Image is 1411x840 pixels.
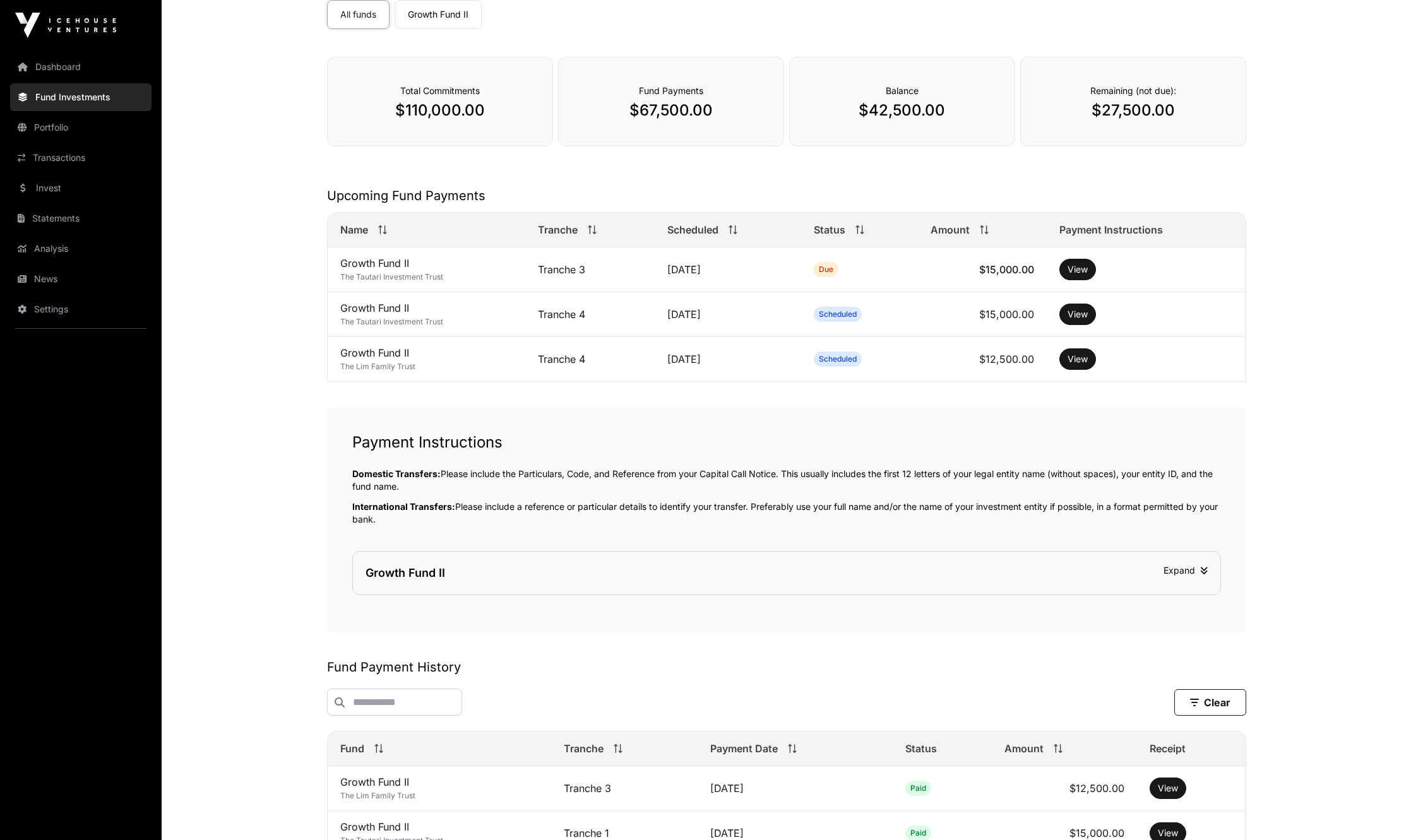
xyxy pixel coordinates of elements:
span: The Lim Family Trust [340,791,415,800]
button: View [1059,304,1096,325]
td: Tranche 4 [525,337,655,382]
h2: Fund Payment History [327,658,1246,676]
span: Expand [1164,565,1208,576]
button: View [1059,348,1096,370]
p: $110,000.00 [353,100,527,121]
a: Statements [10,204,152,232]
a: View [1158,827,1178,839]
td: [DATE] [655,337,802,382]
span: Payment Instructions [1059,222,1163,237]
span: Amount [931,222,970,237]
button: View [1059,259,1096,280]
span: Domestic Transfers: [352,468,441,479]
button: Clear [1174,689,1246,716]
h1: Payment Instructions [352,432,1221,453]
span: International Transfers: [352,501,455,512]
p: $42,500.00 [815,100,989,121]
p: Please include the Particulars, Code, and Reference from your Capital Call Notice. This usually i... [352,468,1221,493]
a: Settings [10,295,152,323]
span: $15,000.00 [979,263,1034,276]
span: Tranche [538,222,578,237]
span: Balance [886,85,919,96]
span: Total Commitments [400,85,480,96]
span: Status [814,222,845,237]
img: Icehouse Ventures Logo [15,13,116,38]
td: Growth Fund II [328,292,525,337]
span: Name [340,222,368,237]
span: Scheduled [667,222,718,237]
span: Fund Payments [639,85,703,96]
td: Tranche 3 [551,766,698,811]
span: The Tautari Investment Trust [340,317,443,326]
td: Growth Fund II [328,337,525,382]
span: Fund [340,741,364,756]
span: Payment Date [710,741,778,756]
a: Invest [10,174,152,202]
span: The Tautari Investment Trust [340,272,443,281]
td: Growth Fund II [328,766,551,811]
a: Portfolio [10,114,152,141]
span: Paid [910,828,926,838]
span: Amount [1004,741,1044,756]
td: [DATE] [655,247,802,292]
p: $67,500.00 [584,100,758,121]
a: News [10,265,152,293]
span: Status [905,741,937,756]
a: Analysis [10,235,152,263]
p: Please include a reference or particular details to identify your transfer. Preferably use your f... [352,500,1221,526]
td: [DATE] [698,766,893,811]
span: Due [819,264,833,275]
div: Growth Fund II [366,564,445,582]
td: Growth Fund II [328,247,525,292]
p: $27,500.00 [1046,100,1220,121]
span: $12,500.00 [979,353,1034,365]
span: Scheduled [819,354,857,364]
span: Tranche [564,741,604,756]
a: Fund Investments [10,83,152,111]
a: Transactions [10,144,152,172]
a: View [1158,782,1178,795]
td: [DATE] [655,292,802,337]
span: The Lim Family Trust [340,362,415,371]
span: $15,000.00 [979,308,1034,321]
td: $12,500.00 [992,766,1137,811]
button: View [1150,778,1186,799]
h2: Upcoming Fund Payments [327,187,1246,204]
a: Dashboard [10,53,152,81]
span: Receipt [1150,741,1186,756]
span: Remaining (not due): [1090,85,1176,96]
span: Scheduled [819,309,857,319]
iframe: Chat Widget [1348,779,1411,840]
td: Tranche 3 [525,247,655,292]
td: Tranche 4 [525,292,655,337]
span: Paid [910,783,926,793]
